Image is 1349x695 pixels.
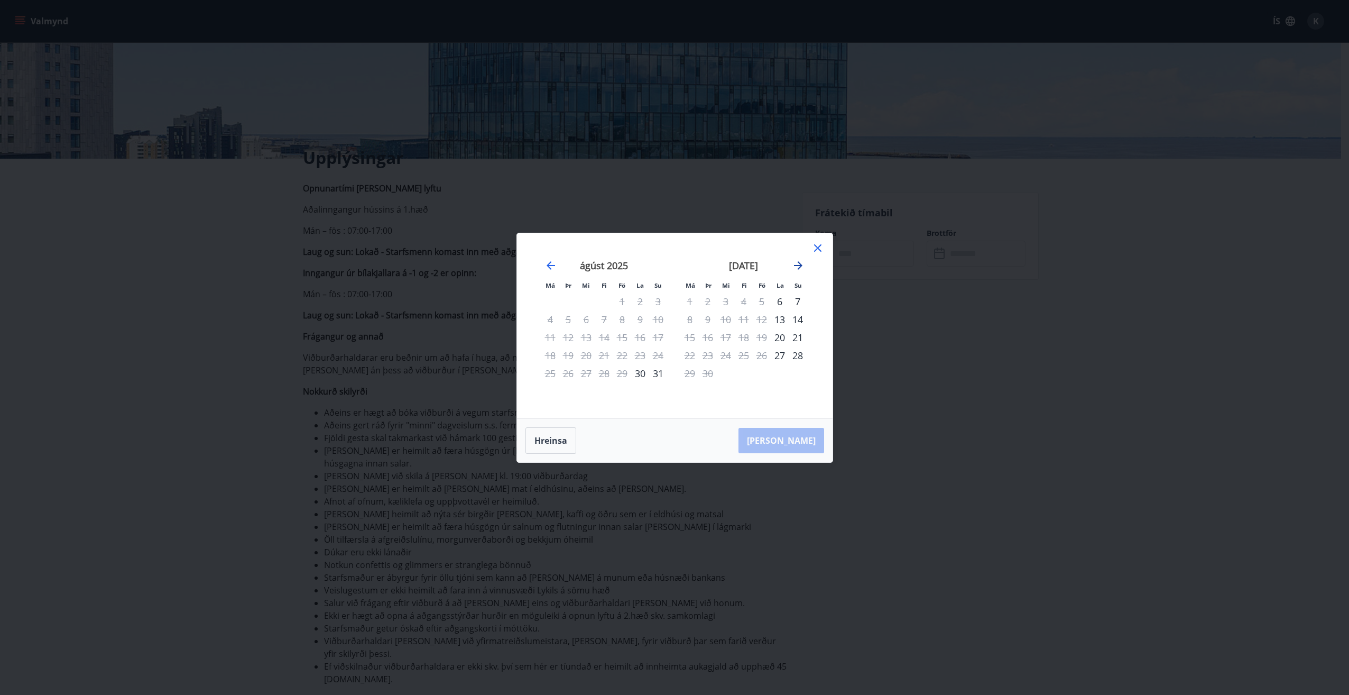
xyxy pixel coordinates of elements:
[681,328,699,346] td: Not available. mánudagur, 15. september 2025
[699,328,717,346] td: Not available. þriðjudagur, 16. september 2025
[789,328,807,346] td: sunnudagur, 21. september 2025
[789,310,807,328] td: sunnudagur, 14. september 2025
[649,328,667,346] td: Not available. sunnudagur, 17. ágúst 2025
[541,346,559,364] td: Not available. mánudagur, 18. ágúst 2025
[681,292,699,310] div: Aðeins útritun í boði
[699,364,717,382] td: Not available. þriðjudagur, 30. september 2025
[654,281,662,289] small: Su
[565,281,571,289] small: Þr
[753,292,771,310] td: Not available. föstudagur, 5. september 2025
[595,364,613,382] td: Not available. fimmtudagur, 28. ágúst 2025
[559,364,577,382] td: Not available. þriðjudagur, 26. ágúst 2025
[577,364,595,382] td: Not available. miðvikudagur, 27. ágúst 2025
[530,246,820,406] div: Calendar
[717,346,735,364] td: Not available. miðvikudagur, 24. september 2025
[649,292,667,310] td: Not available. sunnudagur, 3. ágúst 2025
[759,281,765,289] small: Fö
[717,310,735,328] td: Not available. miðvikudagur, 10. september 2025
[649,310,667,328] td: Not available. sunnudagur, 10. ágúst 2025
[789,292,807,310] div: 7
[580,259,628,272] strong: ágúst 2025
[613,310,631,328] td: Not available. föstudagur, 8. ágúst 2025
[559,310,577,328] td: Not available. þriðjudagur, 5. ágúst 2025
[789,292,807,310] td: sunnudagur, 7. september 2025
[595,310,613,328] td: Not available. fimmtudagur, 7. ágúst 2025
[753,346,771,364] td: Not available. föstudagur, 26. september 2025
[577,310,595,328] td: Not available. miðvikudagur, 6. ágúst 2025
[792,259,805,272] div: Move forward to switch to the next month.
[577,328,595,346] td: Not available. miðvikudagur, 13. ágúst 2025
[735,328,753,346] td: Not available. fimmtudagur, 18. september 2025
[777,281,784,289] small: La
[771,328,789,346] div: Aðeins innritun í boði
[613,364,631,382] td: Not available. föstudagur, 29. ágúst 2025
[699,310,717,328] td: Not available. þriðjudagur, 9. september 2025
[771,292,789,310] div: Aðeins innritun í boði
[699,292,717,310] td: Not available. þriðjudagur, 2. september 2025
[582,281,590,289] small: Mi
[541,328,559,346] td: Not available. mánudagur, 11. ágúst 2025
[771,346,789,364] div: Aðeins innritun í boði
[631,364,649,382] div: Aðeins innritun í boði
[631,292,649,310] td: Not available. laugardagur, 2. ágúst 2025
[631,310,649,328] td: Not available. laugardagur, 9. ágúst 2025
[789,346,807,364] td: sunnudagur, 28. september 2025
[729,259,758,272] strong: [DATE]
[771,310,789,328] div: Aðeins innritun í boði
[595,346,613,364] td: Not available. fimmtudagur, 21. ágúst 2025
[602,281,607,289] small: Fi
[681,292,699,310] td: Not available. mánudagur, 1. september 2025
[771,328,789,346] td: laugardagur, 20. september 2025
[681,310,699,328] div: Aðeins útritun í boði
[789,346,807,364] div: 28
[681,346,699,364] div: Aðeins útritun í boði
[735,346,753,364] td: Not available. fimmtudagur, 25. september 2025
[649,364,667,382] td: sunnudagur, 31. ágúst 2025
[546,281,555,289] small: Má
[771,346,789,364] td: laugardagur, 27. september 2025
[681,310,699,328] td: Not available. mánudagur, 8. september 2025
[686,281,695,289] small: Má
[699,346,717,364] td: Not available. þriðjudagur, 23. september 2025
[559,328,577,346] td: Not available. þriðjudagur, 12. ágúst 2025
[735,310,753,328] td: Not available. fimmtudagur, 11. september 2025
[722,281,730,289] small: Mi
[541,364,559,382] td: Not available. mánudagur, 25. ágúst 2025
[613,346,631,364] td: Not available. föstudagur, 22. ágúst 2025
[717,328,735,346] td: Not available. miðvikudagur, 17. september 2025
[681,346,699,364] td: Not available. mánudagur, 22. september 2025
[595,328,613,346] td: Not available. fimmtudagur, 14. ágúst 2025
[525,427,576,454] button: Hreinsa
[681,364,699,382] div: Aðeins útritun í boði
[649,346,667,364] td: Not available. sunnudagur, 24. ágúst 2025
[794,281,802,289] small: Su
[753,310,771,328] td: Not available. föstudagur, 12. september 2025
[681,364,699,382] td: Not available. mánudagur, 29. september 2025
[789,328,807,346] div: 21
[742,281,747,289] small: Fi
[753,328,771,346] td: Not available. föstudagur, 19. september 2025
[771,292,789,310] td: laugardagur, 6. september 2025
[613,328,631,346] td: Not available. föstudagur, 15. ágúst 2025
[771,310,789,328] td: laugardagur, 13. september 2025
[618,281,625,289] small: Fö
[577,346,595,364] td: Not available. miðvikudagur, 20. ágúst 2025
[789,310,807,328] div: 14
[613,292,631,310] td: Not available. föstudagur, 1. ágúst 2025
[544,259,557,272] div: Move backward to switch to the previous month.
[631,364,649,382] td: laugardagur, 30. ágúst 2025
[541,310,559,328] td: Not available. mánudagur, 4. ágúst 2025
[681,328,699,346] div: Aðeins útritun í boði
[631,328,649,346] td: Not available. laugardagur, 16. ágúst 2025
[717,292,735,310] td: Not available. miðvikudagur, 3. september 2025
[559,346,577,364] td: Not available. þriðjudagur, 19. ágúst 2025
[735,292,753,310] td: Not available. fimmtudagur, 4. september 2025
[636,281,644,289] small: La
[649,364,667,382] div: 31
[631,346,649,364] td: Not available. laugardagur, 23. ágúst 2025
[705,281,712,289] small: Þr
